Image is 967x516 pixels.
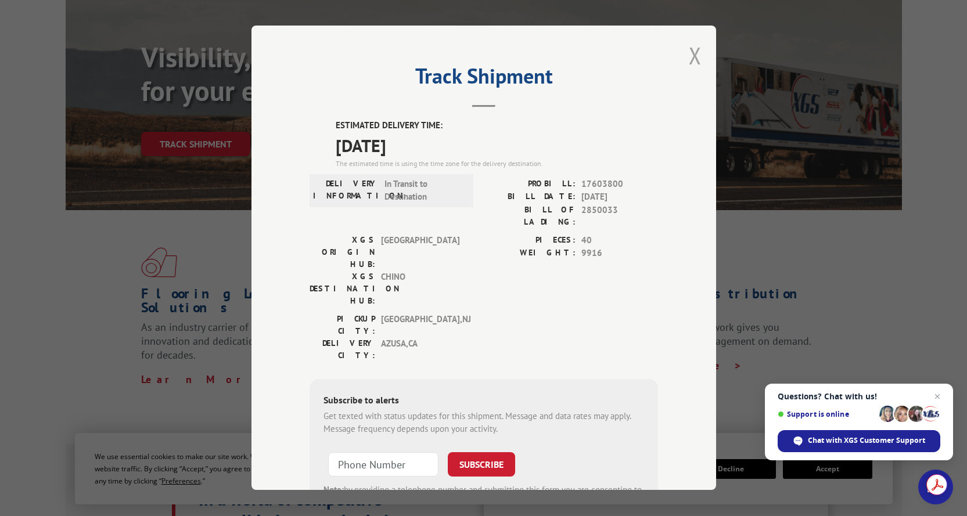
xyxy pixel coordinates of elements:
[381,337,459,362] span: AZUSA , CA
[310,234,375,270] label: XGS ORIGIN HUB:
[381,313,459,337] span: [GEOGRAPHIC_DATA] , NJ
[581,191,658,204] span: [DATE]
[384,178,463,204] span: In Transit to Destination
[323,484,344,495] strong: Note:
[323,393,644,410] div: Subscribe to alerts
[778,430,940,452] div: Chat with XGS Customer Support
[581,247,658,261] span: 9916
[918,470,953,504] div: Open chat
[323,410,644,436] div: Get texted with status updates for this shipment. Message and data rates may apply. Message frequ...
[310,313,375,337] label: PICKUP CITY:
[581,234,658,247] span: 40
[310,270,375,307] label: XGS DESTINATION HUB:
[381,270,459,307] span: CHINO
[328,452,438,477] input: Phone Number
[336,120,658,133] label: ESTIMATED DELIVERY TIME:
[336,158,658,169] div: The estimated time is using the time zone for the delivery destination.
[778,392,940,401] span: Questions? Chat with us!
[484,204,576,228] label: BILL OF LADING:
[310,337,375,362] label: DELIVERY CITY:
[778,410,875,418] span: Support is online
[310,68,658,90] h2: Track Shipment
[484,234,576,247] label: PIECES:
[484,191,576,204] label: BILL DATE:
[581,204,658,228] span: 2850033
[484,178,576,191] label: PROBILL:
[313,178,379,204] label: DELIVERY INFORMATION:
[808,435,925,446] span: Chat with XGS Customer Support
[484,247,576,261] label: WEIGHT:
[336,132,658,158] span: [DATE]
[581,178,658,191] span: 17603800
[448,452,515,477] button: SUBSCRIBE
[930,389,944,403] span: Close chat
[381,234,459,270] span: [GEOGRAPHIC_DATA]
[689,40,702,71] button: Close modal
